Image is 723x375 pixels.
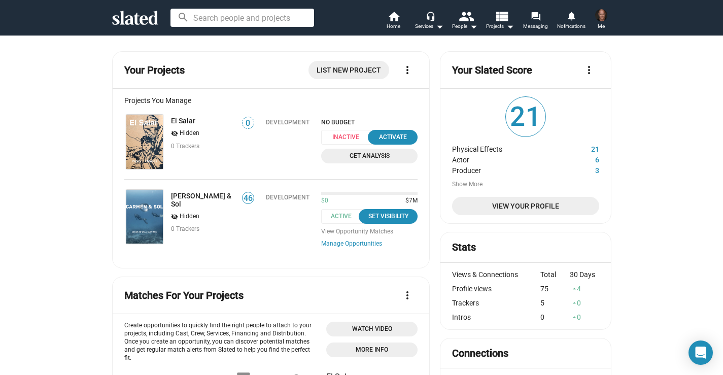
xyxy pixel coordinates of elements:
[321,149,418,163] a: Get Analysis
[452,153,561,164] dt: Actor
[557,20,586,32] span: Notifications
[483,10,518,32] button: Projects
[180,213,199,221] span: Hidden
[523,20,548,32] span: Messaging
[171,117,195,125] a: El Salar
[433,20,445,32] mat-icon: arrow_drop_down
[180,129,199,138] span: Hidden
[321,119,418,126] span: NO BUDGET
[124,96,418,105] div: Projects You Manage
[531,11,540,21] mat-icon: forum
[598,20,605,32] span: Me
[243,118,254,128] span: 0
[452,143,561,153] dt: Physical Effects
[126,115,163,169] img: El Salar
[326,322,418,336] button: Open 'Opportunities Intro Video' dialog
[124,289,244,302] mat-card-title: Matches For Your Projects
[571,314,578,321] mat-icon: arrow_drop_up
[266,194,309,201] div: Development
[595,9,607,21] img: Pablo Thomas
[452,164,561,175] dt: Producer
[688,340,713,365] div: Open Intercom Messenger
[467,20,479,32] mat-icon: arrow_drop_down
[326,343,418,357] a: Open 'More info' dialog with information about Opportunities
[452,181,483,189] button: Show More
[171,225,199,232] span: 0 Trackers
[561,164,599,175] dd: 3
[171,212,178,222] mat-icon: visibility_off
[321,197,328,205] span: $0
[124,188,165,246] a: Carmen & Sol
[332,345,411,355] span: More Info
[126,190,163,244] img: Carmen & Sol
[452,241,476,254] mat-card-title: Stats
[452,285,540,293] div: Profile views
[124,63,185,77] mat-card-title: Your Projects
[452,63,532,77] mat-card-title: Your Slated Score
[266,119,309,126] div: Development
[570,285,599,293] div: 4
[401,197,418,205] span: $7M
[452,313,540,321] div: Intros
[540,313,570,321] div: 0
[327,151,411,161] span: Get Analysis
[321,209,366,224] span: Active
[374,132,411,143] div: Activate
[540,270,570,279] div: Total
[171,143,199,150] span: 0 Trackers
[452,299,540,307] div: Trackers
[376,10,411,32] a: Home
[401,289,414,301] mat-icon: more_vert
[570,270,599,279] div: 30 Days
[452,347,508,360] mat-card-title: Connections
[561,143,599,153] dd: 21
[570,313,599,321] div: 0
[359,209,418,224] button: Set Visibility
[124,113,165,171] a: El Salar
[387,20,400,32] span: Home
[452,20,477,32] div: People
[170,9,314,27] input: Search people and projects
[452,270,540,279] div: Views & Connections
[388,10,400,22] mat-icon: home
[124,322,319,362] p: Create opportunities to quickly find the right people to attach to your projects, including Cast,...
[570,299,599,307] div: 0
[452,197,599,215] a: View Your Profile
[447,10,483,32] button: People
[332,324,411,334] span: Watch Video
[554,10,589,32] a: Notifications
[368,130,418,145] button: Activate
[426,11,435,20] mat-icon: headset_mic
[171,192,235,208] a: [PERSON_NAME] & Sol
[401,64,414,76] mat-icon: more_vert
[321,228,418,236] span: View Opportunity Matches
[518,10,554,32] a: Messaging
[571,285,578,292] mat-icon: arrow_drop_up
[566,11,576,20] mat-icon: notifications
[486,20,514,32] span: Projects
[540,285,570,293] div: 75
[583,64,595,76] mat-icon: more_vert
[243,193,254,203] span: 46
[504,20,516,32] mat-icon: arrow_drop_down
[171,129,178,139] mat-icon: visibility_off
[506,97,545,137] span: 21
[561,153,599,164] dd: 6
[411,10,447,32] button: Services
[365,211,411,222] div: Set Visibility
[308,61,389,79] a: List New Project
[321,130,375,145] span: Inactive
[460,197,591,215] span: View Your Profile
[494,9,508,23] mat-icon: view_list
[540,299,570,307] div: 5
[458,9,473,23] mat-icon: people
[317,61,381,79] span: List New Project
[589,7,613,33] button: Pablo ThomasMe
[415,20,443,32] div: Services
[321,240,418,248] a: Manage Opportunities
[571,299,578,306] mat-icon: arrow_drop_up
